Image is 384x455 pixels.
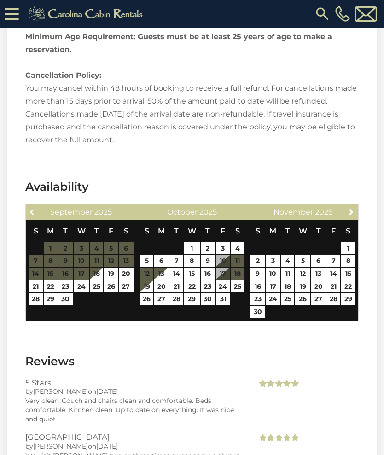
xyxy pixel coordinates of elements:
a: 11 [281,268,294,280]
span: Sunday [256,227,260,235]
span: Monday [47,227,54,235]
span: Saturday [124,227,128,235]
span: [DATE] [96,442,118,450]
a: 10 [266,268,280,280]
span: [PERSON_NAME] [33,442,88,450]
a: 24 [74,280,89,292]
span: Friday [331,227,336,235]
a: 17 [266,280,280,292]
a: 22 [184,280,200,292]
div: by on [25,387,243,396]
span: 2025 [315,208,332,216]
span: Previous [29,208,36,216]
img: Khaki-logo.png [23,5,151,23]
span: Wednesday [188,227,196,235]
a: 21 [29,280,43,292]
span: Saturday [235,227,240,235]
a: 23 [201,280,215,292]
a: 20 [119,268,133,280]
span: Next [348,208,355,216]
span: Tuesday [63,227,68,235]
a: 18 [281,280,294,292]
span: Monday [269,227,276,235]
a: 22 [341,280,355,292]
a: 20 [154,280,169,292]
a: 30 [250,306,265,318]
a: 1 [341,242,355,254]
a: 29 [341,293,355,305]
a: 26 [295,293,311,305]
a: 5 [140,255,154,267]
a: 19 [140,280,154,292]
span: September [50,208,93,216]
div: Very clean. Couch and chairs clean and comfortable. Beds comfortable. Kitchen clean. Up to date o... [25,396,243,424]
span: Sunday [145,227,149,235]
a: 12 [295,268,311,280]
a: 19 [295,280,311,292]
span: [PERSON_NAME] [33,387,88,396]
a: 30 [58,293,73,305]
a: 7 [326,255,340,267]
a: 25 [281,293,294,305]
span: Friday [109,227,113,235]
div: by on [25,442,243,451]
a: 14 [326,268,340,280]
span: Tuesday [285,227,290,235]
a: Previous [27,206,38,217]
span: November [273,208,313,216]
a: 9 [201,255,215,267]
h3: Availability [25,179,359,195]
span: Tuesday [174,227,179,235]
span: Thursday [94,227,99,235]
a: 16 [250,280,265,292]
a: 2 [201,242,215,254]
a: 3 [216,242,230,254]
a: 28 [169,293,183,305]
a: 21 [326,280,340,292]
a: 2 [250,255,265,267]
span: [DATE] [96,387,118,396]
strong: Minimum Age Requirement: Guests must be at least 25 years of age to make a reservation. Cancellat... [25,32,332,80]
a: 15 [341,268,355,280]
a: 7 [169,255,183,267]
span: 2025 [94,208,112,216]
a: 31 [216,293,230,305]
img: search-regular.svg [314,6,331,22]
a: 27 [311,293,326,305]
a: 20 [311,280,326,292]
a: 13 [154,268,169,280]
h3: 5 Stars [25,379,243,387]
span: Monday [158,227,165,235]
a: 22 [44,280,58,292]
a: 18 [90,268,104,280]
a: 16 [201,268,215,280]
span: Wednesday [299,227,307,235]
a: 14 [169,268,183,280]
a: 29 [184,293,200,305]
a: 28 [326,293,340,305]
span: Sunday [34,227,38,235]
a: 28 [29,293,43,305]
a: 25 [231,280,244,292]
span: October [167,208,198,216]
a: 27 [154,293,169,305]
h3: Reviews [25,353,359,369]
a: 6 [154,255,169,267]
a: 9 [250,268,265,280]
a: 6 [311,255,326,267]
a: 26 [104,280,118,292]
a: 4 [281,255,294,267]
span: Wednesday [77,227,86,235]
a: 15 [184,268,200,280]
a: 23 [58,280,73,292]
span: 2025 [199,208,217,216]
a: [PHONE_NUMBER] [333,6,352,22]
span: Thursday [205,227,210,235]
a: 5 [295,255,311,267]
a: 3 [266,255,280,267]
span: Thursday [316,227,321,235]
a: 1 [184,242,200,254]
h3: [GEOGRAPHIC_DATA] [25,433,243,441]
a: Next [346,206,357,217]
a: 23 [250,293,265,305]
